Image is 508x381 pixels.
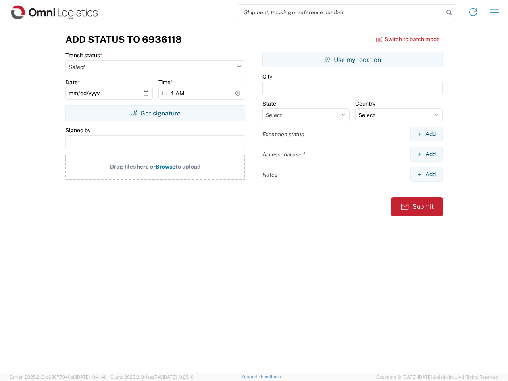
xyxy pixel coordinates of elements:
[65,52,102,59] label: Transit status
[163,375,194,379] span: [DATE] 10:25:10
[262,171,277,178] label: Notes
[110,375,194,379] span: Client: 2025.21.0-faee749
[262,52,443,67] button: Use my location
[65,34,182,45] h3: Add Status to 6936118
[375,33,440,46] button: Switch to batch mode
[391,197,443,216] button: Submit
[376,373,498,381] span: Copyright © [DATE]-[DATE] Agistix Inc., All Rights Reserved
[110,164,156,170] span: Drag files here or
[261,374,281,379] a: Feedback
[262,73,272,80] label: City
[76,375,107,379] span: [DATE] 10:41:40
[156,164,175,170] span: Browse
[241,374,261,379] a: Support
[65,79,80,86] label: Date
[65,105,245,121] button: Get signature
[65,127,90,134] label: Signed by
[158,79,173,86] label: Time
[355,100,375,107] label: Country
[262,100,276,107] label: State
[175,164,201,170] span: to upload
[238,5,444,20] input: Shipment, tracking or reference number
[262,131,304,138] label: Exception status
[410,147,443,162] button: Add
[262,151,305,158] label: Accessorial used
[410,167,443,182] button: Add
[10,375,107,379] span: Server: 2025.21.0-c63077040a8
[410,127,443,141] button: Add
